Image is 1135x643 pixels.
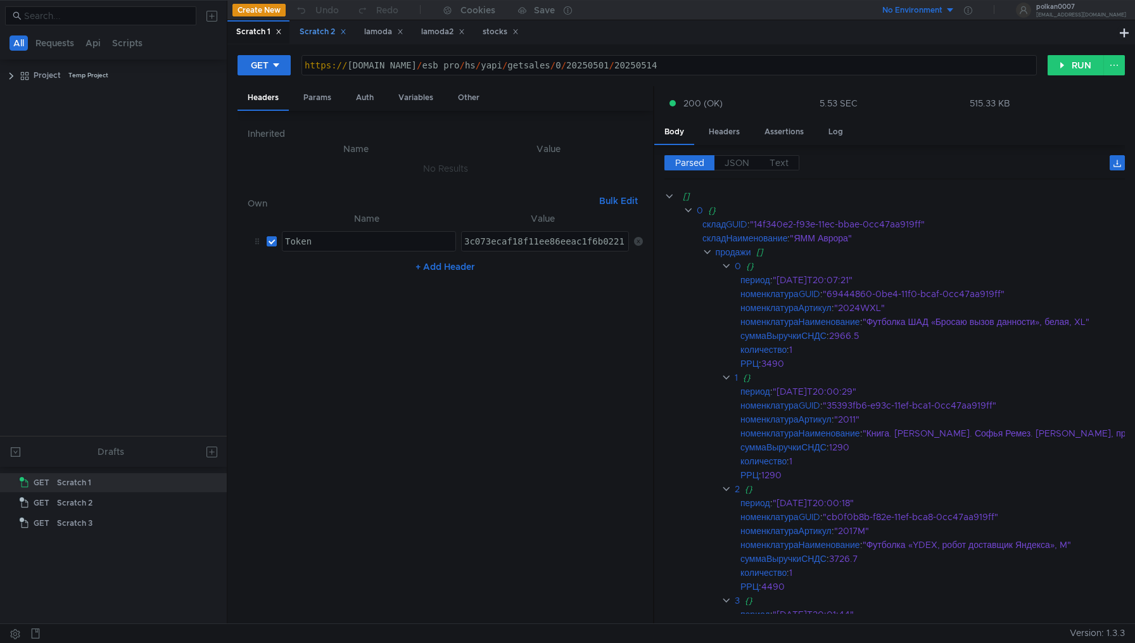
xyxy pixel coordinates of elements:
[683,96,723,110] span: 200 (OK)
[702,217,747,231] div: складGUID
[238,86,289,111] div: Headers
[57,473,91,492] div: Scratch 1
[702,231,787,245] div: складНаименование
[740,440,827,454] div: суммаВыручкиСНДС
[740,315,860,329] div: номенклатураНаименование
[594,193,643,208] button: Bulk Edit
[34,514,49,533] span: GET
[820,98,858,109] div: 5.53 SEC
[1048,55,1104,75] button: RUN
[34,493,49,512] span: GET
[293,86,341,110] div: Params
[483,25,519,39] div: stocks
[258,141,454,156] th: Name
[740,468,759,482] div: РРЦ
[236,25,282,39] div: Scratch 1
[740,273,770,287] div: период
[740,398,820,412] div: номенклатураGUID
[740,343,787,357] div: количество
[740,510,820,524] div: номенклатураGUID
[410,259,480,274] button: + Add Header
[970,98,1010,109] div: 515.33 KB
[754,120,814,144] div: Assertions
[98,444,124,459] div: Drafts
[735,594,740,608] div: 3
[740,580,759,594] div: РРЦ
[376,3,398,18] div: Redo
[740,608,770,621] div: период
[388,86,443,110] div: Variables
[251,58,269,72] div: GET
[740,426,860,440] div: номенклатураНаименование
[770,157,789,169] span: Text
[675,157,704,169] span: Parsed
[346,86,384,110] div: Auth
[534,6,555,15] div: Save
[68,66,108,85] div: Temp Project
[735,482,740,496] div: 2
[248,126,643,141] h6: Inherited
[232,4,286,16] button: Create New
[300,25,346,39] div: Scratch 2
[699,120,750,144] div: Headers
[108,35,146,51] button: Scripts
[740,496,770,510] div: период
[740,412,832,426] div: номенклатураАртикул
[740,329,827,343] div: суммаВыручкиСНДС
[654,120,694,145] div: Body
[740,524,832,538] div: номенклатураАртикул
[456,211,629,226] th: Value
[238,55,291,75] button: GET
[34,473,49,492] span: GET
[716,245,751,259] div: продажи
[697,203,703,217] div: 0
[57,493,92,512] div: Scratch 2
[34,66,61,85] div: Project
[735,259,741,273] div: 0
[10,35,28,51] button: All
[740,287,820,301] div: номенклатураGUID
[740,566,787,580] div: количество
[1036,4,1126,10] div: polkan0007
[740,454,787,468] div: количество
[248,196,594,211] h6: Own
[740,552,827,566] div: суммаВыручкиСНДС
[818,120,853,144] div: Log
[277,211,456,226] th: Name
[740,357,759,371] div: РРЦ
[740,538,860,552] div: номенклатураНаименование
[32,35,78,51] button: Requests
[57,514,92,533] div: Scratch 3
[448,86,490,110] div: Other
[421,25,465,39] div: lamoda2
[1036,13,1126,17] div: [EMAIL_ADDRESS][DOMAIN_NAME]
[454,141,643,156] th: Value
[315,3,339,18] div: Undo
[460,3,495,18] div: Cookies
[423,163,468,174] nz-embed-empty: No Results
[882,4,942,16] div: No Environment
[1070,624,1125,642] span: Version: 1.3.3
[348,1,407,20] button: Redo
[286,1,348,20] button: Undo
[735,371,738,385] div: 1
[364,25,403,39] div: lamoda
[82,35,105,51] button: Api
[725,157,749,169] span: JSON
[740,301,832,315] div: номенклатураАртикул
[24,9,189,23] input: Search...
[740,385,770,398] div: период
